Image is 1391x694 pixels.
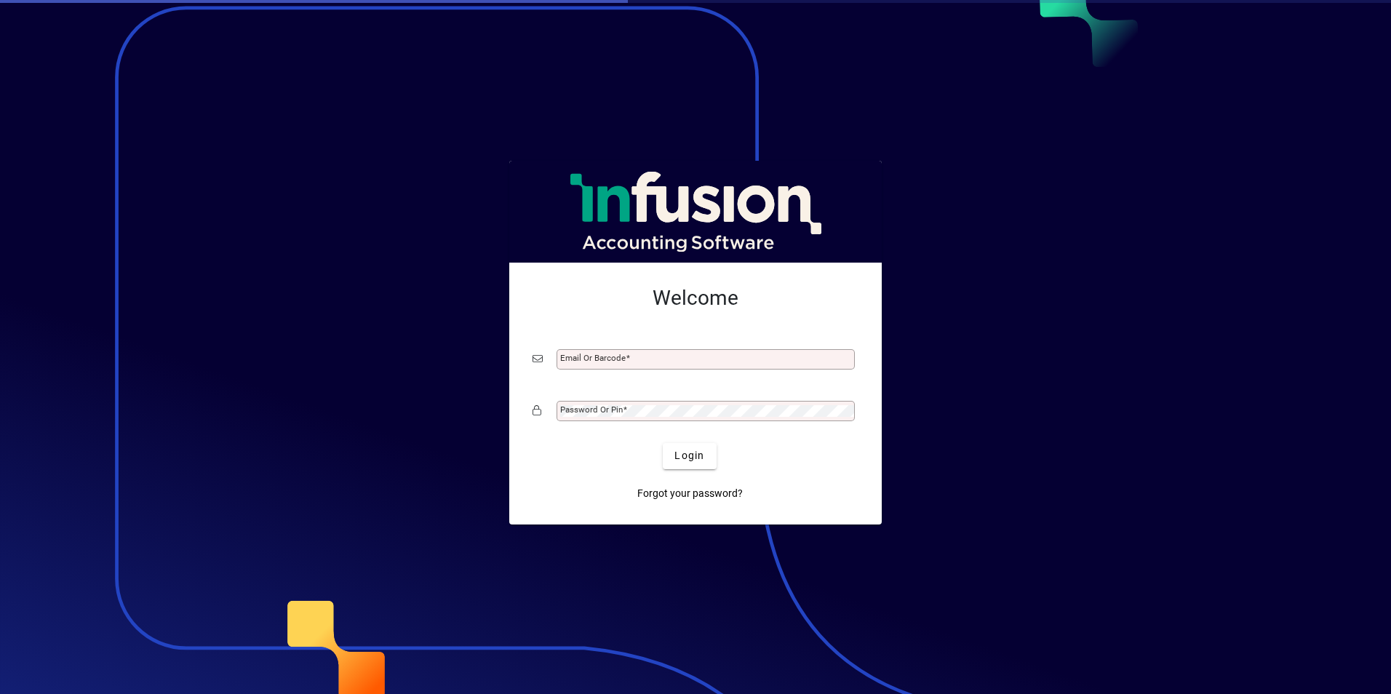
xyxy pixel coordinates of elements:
[631,481,749,507] a: Forgot your password?
[663,443,716,469] button: Login
[560,404,623,415] mat-label: Password or Pin
[533,286,858,311] h2: Welcome
[637,486,743,501] span: Forgot your password?
[560,353,626,363] mat-label: Email or Barcode
[674,448,704,463] span: Login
